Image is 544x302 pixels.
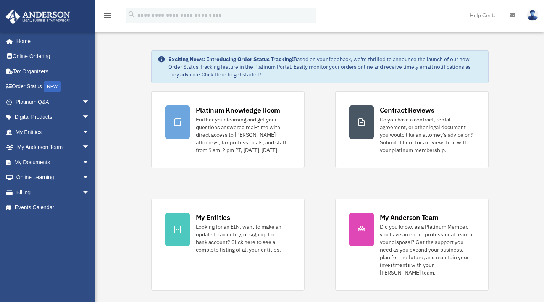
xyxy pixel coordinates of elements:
div: Based on your feedback, we're thrilled to announce the launch of our new Order Status Tracking fe... [168,55,482,78]
a: Platinum Q&Aarrow_drop_down [5,94,101,110]
a: Online Ordering [5,49,101,64]
div: Did you know, as a Platinum Member, you have an entire professional team at your disposal? Get th... [380,223,475,276]
span: arrow_drop_down [82,94,97,110]
i: menu [103,11,112,20]
a: My Anderson Team Did you know, as a Platinum Member, you have an entire professional team at your... [335,199,489,291]
a: My Anderson Teamarrow_drop_down [5,140,101,155]
strong: Exciting News: Introducing Order Status Tracking! [168,56,294,63]
a: Billingarrow_drop_down [5,185,101,200]
div: NEW [44,81,61,92]
div: Further your learning and get your questions answered real-time with direct access to [PERSON_NAM... [196,116,291,154]
span: arrow_drop_down [82,155,97,170]
span: arrow_drop_down [82,110,97,125]
span: arrow_drop_down [82,140,97,155]
div: Contract Reviews [380,105,434,115]
a: Platinum Knowledge Room Further your learning and get your questions answered real-time with dire... [151,91,305,168]
a: Digital Productsarrow_drop_down [5,110,101,125]
span: arrow_drop_down [82,185,97,200]
img: User Pic [527,10,538,21]
a: menu [103,13,112,20]
div: Platinum Knowledge Room [196,105,281,115]
a: Click Here to get started! [202,71,261,78]
a: Order StatusNEW [5,79,101,95]
i: search [128,10,136,19]
a: My Entitiesarrow_drop_down [5,124,101,140]
img: Anderson Advisors Platinum Portal [3,9,73,24]
a: Events Calendar [5,200,101,215]
div: My Anderson Team [380,213,439,222]
div: Do you have a contract, rental agreement, or other legal document you would like an attorney's ad... [380,116,475,154]
div: My Entities [196,213,230,222]
a: Tax Organizers [5,64,101,79]
span: arrow_drop_down [82,170,97,186]
a: Online Learningarrow_drop_down [5,170,101,185]
a: Contract Reviews Do you have a contract, rental agreement, or other legal document you would like... [335,91,489,168]
a: My Documentsarrow_drop_down [5,155,101,170]
div: Looking for an EIN, want to make an update to an entity, or sign up for a bank account? Click her... [196,223,291,254]
span: arrow_drop_down [82,124,97,140]
a: My Entities Looking for an EIN, want to make an update to an entity, or sign up for a bank accoun... [151,199,305,291]
a: Home [5,34,97,49]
